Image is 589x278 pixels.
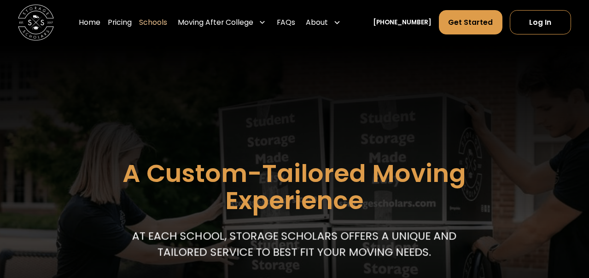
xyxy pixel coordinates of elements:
[139,10,167,35] a: Schools
[439,10,502,34] a: Get Started
[174,10,269,35] div: Moving After College
[18,5,54,40] img: Storage Scholars main logo
[306,17,328,28] div: About
[373,18,432,28] a: [PHONE_NUMBER]
[510,10,571,34] a: Log In
[108,10,132,35] a: Pricing
[79,10,100,35] a: Home
[277,10,295,35] a: FAQs
[303,10,344,35] div: About
[178,17,253,28] div: Moving After College
[78,160,511,214] h1: A Custom-Tailored Moving Experience
[130,228,459,260] p: At each school, storage scholars offers a unique and tailored service to best fit your Moving needs.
